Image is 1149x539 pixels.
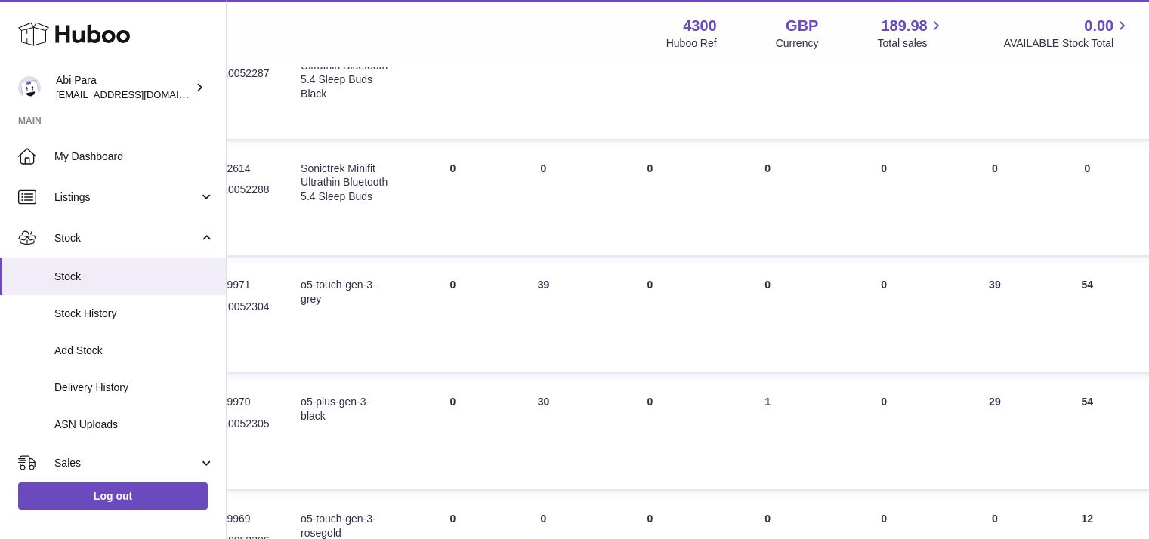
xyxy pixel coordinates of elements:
[588,29,711,139] td: 0
[588,263,711,372] td: 0
[666,36,717,51] div: Huboo Ref
[498,263,588,372] td: 39
[711,380,824,489] td: 1
[54,306,215,321] span: Stock History
[877,36,944,51] span: Total sales
[498,380,588,489] td: 30
[301,162,392,205] div: Sonictrek Minifit Ultrathin Bluetooth 5.4 Sleep Buds
[498,29,588,139] td: 124
[199,395,270,409] dd: P-1009970
[199,278,270,292] dd: P-1009971
[1084,16,1113,36] span: 0.00
[18,76,41,99] img: Abi@mifo.co.uk
[1046,380,1129,489] td: 54
[301,45,392,102] div: Mifo Minifit Ultrathin Bluetooth 5.4 Sleep Buds Black
[301,395,392,423] div: o5-plus-gen-3-black
[1046,29,1129,139] td: 4
[407,29,498,139] td: 0
[711,29,824,139] td: 0
[498,146,588,256] td: 0
[199,512,270,526] dd: P-1009969
[54,190,199,205] span: Listings
[776,36,819,51] div: Currency
[199,183,270,211] dd: 4897100522886
[301,278,392,306] div: o5-touch-gen-3-grey
[1046,263,1129,372] td: 54
[588,380,711,489] td: 0
[1003,36,1131,51] span: AVAILABLE Stock Total
[881,162,887,174] span: 0
[56,88,222,100] span: [EMAIL_ADDRESS][DOMAIN_NAME]
[54,417,215,432] span: ASN Uploads
[1046,146,1129,256] td: 0
[881,396,887,408] span: 0
[711,146,824,256] td: 0
[944,29,1046,139] td: 124
[711,263,824,372] td: 0
[54,380,215,395] span: Delivery History
[54,343,215,358] span: Add Stock
[18,482,208,510] a: Log out
[877,16,944,51] a: 189.98 Total sales
[944,146,1046,256] td: 0
[54,231,199,245] span: Stock
[54,269,215,284] span: Stock
[199,417,270,445] dd: 4897100523050
[199,162,270,176] dd: P-1012614
[54,456,199,470] span: Sales
[407,380,498,489] td: 0
[881,279,887,291] span: 0
[407,146,498,256] td: 0
[683,16,717,36] strong: 4300
[881,513,887,525] span: 0
[588,146,711,256] td: 0
[881,16,927,36] span: 189.98
[1003,16,1131,51] a: 0.00 AVAILABLE Stock Total
[944,263,1046,372] td: 39
[407,263,498,372] td: 0
[786,16,818,36] strong: GBP
[944,380,1046,489] td: 29
[54,149,215,164] span: My Dashboard
[56,73,192,102] div: Abi Para
[199,66,270,95] dd: 4897100522879
[199,300,270,328] dd: 4897100523043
